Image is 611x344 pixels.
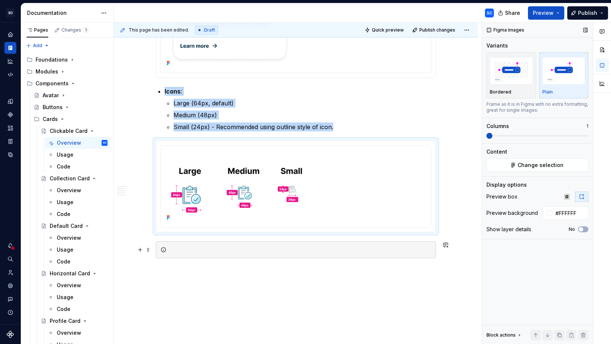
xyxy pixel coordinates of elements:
img: placeholder [490,57,533,84]
span: 1 [83,27,89,33]
a: Overview [45,184,110,196]
div: Cards [31,113,110,125]
div: Changes [62,27,89,33]
svg: Supernova Logo [7,331,14,338]
button: Change selection [486,158,588,172]
div: Code [57,210,70,218]
div: Block actions [486,330,522,340]
a: Settings [4,280,16,292]
img: placeholder [542,57,585,84]
p: Bordered [490,89,511,95]
a: Horizontal Card [38,268,110,279]
p: Small (24px) - Recommended using outline style of icon. [174,122,436,131]
div: SC [487,10,492,16]
input: Auto [552,206,588,220]
div: Show layer details [486,226,531,233]
span: Share [505,9,520,17]
div: Components [36,80,69,87]
div: Overview [57,139,81,147]
div: Avatar [43,92,59,99]
div: Columns [486,122,509,130]
div: Code [57,163,70,170]
div: Analytics [4,55,16,67]
button: Share [494,6,525,20]
p: Large (64px, default) [174,99,436,108]
strong: Icons [165,88,181,95]
p: 1 [587,123,588,129]
a: Code [45,208,110,220]
button: placeholderBordered [486,52,536,98]
div: Buttons [43,104,63,111]
div: Profile Card [50,317,80,325]
a: Clickable Card [38,125,110,137]
div: Foundations [24,54,110,66]
a: Documentation [4,42,16,54]
button: Notifications [4,240,16,252]
a: Usage [45,244,110,256]
a: Overview [45,232,110,244]
a: Avatar [31,89,110,101]
div: Display options [486,181,527,189]
a: OverviewSC [45,137,110,149]
a: Data sources [4,149,16,161]
div: Content [486,148,507,155]
button: Quick preview [363,25,407,35]
p: : [165,87,436,96]
a: Invite team [4,266,16,278]
button: placeholderPlain [539,52,589,98]
div: Default Card [50,222,83,230]
div: Components [24,78,110,89]
div: Cards [43,115,58,123]
button: Contact support [4,293,16,305]
span: Draft [204,27,215,33]
div: Collection Card [50,175,90,182]
div: Assets [4,122,16,134]
span: Add [33,43,42,49]
div: Usage [57,246,73,253]
div: Frame as it is in Figma with no extra formatting, great for single images. [486,101,588,113]
div: Variants [486,42,508,49]
button: Publish changes [410,25,459,35]
button: SD [1,5,19,21]
div: Block actions [486,332,516,338]
span: Publish changes [419,27,455,33]
button: Publish [567,6,608,20]
div: Pages [27,27,48,33]
div: Usage [57,199,73,206]
div: Modules [36,68,58,75]
div: Storybook stories [4,135,16,147]
a: Code automation [4,69,16,81]
div: Clickable Card [50,127,87,135]
div: Documentation [27,9,97,17]
p: Plain [542,89,553,95]
a: Code [45,303,110,315]
div: Code [57,305,70,313]
span: Change selection [518,161,564,169]
a: Code [45,256,110,268]
div: SC [103,139,107,147]
button: Search ⌘K [4,253,16,265]
div: Home [4,29,16,40]
a: Collection Card [38,173,110,184]
a: Components [4,109,16,121]
label: No [569,226,575,232]
div: Overview [57,234,81,242]
p: Medium (48px) [174,111,436,119]
span: This page has been edited. [129,27,189,33]
div: Code [57,258,70,265]
a: Overview [45,279,110,291]
a: Design tokens [4,95,16,107]
a: Buttons [31,101,110,113]
button: Preview [528,6,564,20]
